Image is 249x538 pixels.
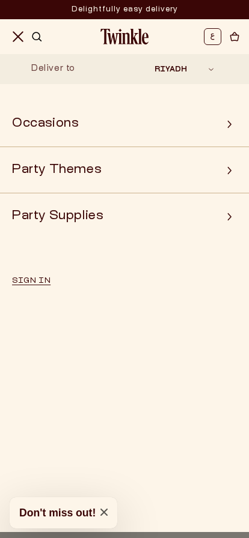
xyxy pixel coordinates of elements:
span: RIYADH [155,64,187,75]
p: Delightfully easy delivery [72,1,178,19]
a: Sign in [5,270,237,292]
button: RIYADH [151,64,218,76]
img: Twinkle [100,29,149,44]
img: search icon [31,31,42,42]
span: Deliver to [31,65,75,73]
summary: Menu [5,23,31,50]
button: Search [31,23,42,50]
div: Announcement [72,1,178,19]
